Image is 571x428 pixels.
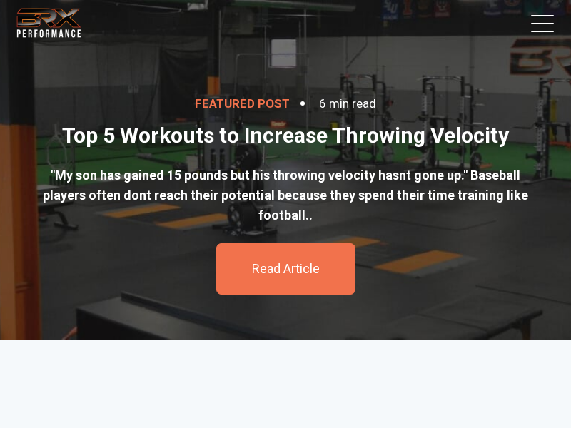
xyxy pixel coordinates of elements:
h2: Top 5 Workouts to Increase Throwing Velocity [36,123,535,148]
span: 6 min read [319,96,376,111]
a: Read Article [252,261,320,277]
span: featured post [195,96,315,111]
img: BRX Transparent Logo-2 [14,5,84,40]
span: "My son has gained 15 pounds but his throwing velocity hasnt gone up." Baseball players often don... [43,168,528,223]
